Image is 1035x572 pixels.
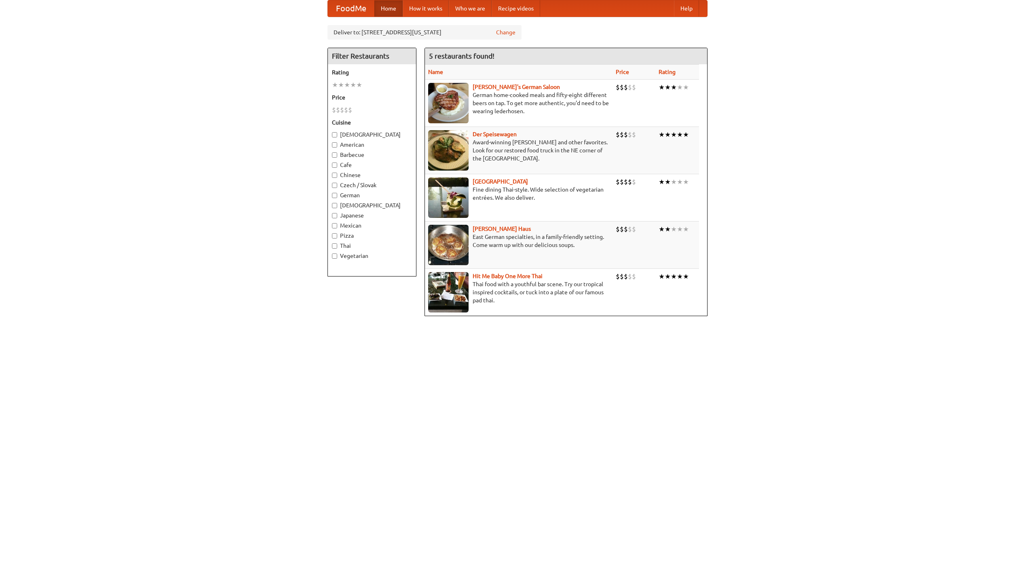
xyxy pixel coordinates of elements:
input: Chinese [332,173,337,178]
li: $ [620,177,624,186]
li: ★ [665,177,671,186]
p: German home-cooked meals and fifty-eight different beers on tap. To get more authentic, you'd nee... [428,91,609,115]
li: $ [332,106,336,114]
li: $ [624,83,628,92]
a: Help [674,0,699,17]
li: ★ [659,177,665,186]
label: Chinese [332,171,412,179]
li: ★ [683,130,689,139]
label: Czech / Slovak [332,181,412,189]
a: Name [428,69,443,75]
h5: Cuisine [332,118,412,127]
label: [DEMOGRAPHIC_DATA] [332,131,412,139]
li: $ [624,177,628,186]
li: ★ [677,272,683,281]
li: ★ [683,225,689,234]
li: $ [620,225,624,234]
li: ★ [332,80,338,89]
img: babythai.jpg [428,272,469,312]
img: speisewagen.jpg [428,130,469,171]
li: $ [616,130,620,139]
h4: Filter Restaurants [328,48,416,64]
li: ★ [671,272,677,281]
input: [DEMOGRAPHIC_DATA] [332,203,337,208]
li: ★ [338,80,344,89]
a: Price [616,69,629,75]
li: $ [628,83,632,92]
li: ★ [671,177,677,186]
li: $ [624,130,628,139]
label: Thai [332,242,412,250]
li: $ [624,225,628,234]
label: Vegetarian [332,252,412,260]
label: Barbecue [332,151,412,159]
li: ★ [659,272,665,281]
ng-pluralize: 5 restaurants found! [429,52,494,60]
li: $ [628,130,632,139]
label: Mexican [332,222,412,230]
label: German [332,191,412,199]
li: ★ [356,80,362,89]
li: $ [632,83,636,92]
li: ★ [665,272,671,281]
a: Home [374,0,403,17]
input: German [332,193,337,198]
input: Pizza [332,233,337,239]
a: How it works [403,0,449,17]
li: $ [624,272,628,281]
li: $ [336,106,340,114]
b: [GEOGRAPHIC_DATA] [473,178,528,185]
img: kohlhaus.jpg [428,225,469,265]
li: ★ [659,130,665,139]
h5: Rating [332,68,412,76]
label: Cafe [332,161,412,169]
li: ★ [665,130,671,139]
li: ★ [665,225,671,234]
li: $ [344,106,348,114]
li: $ [632,272,636,281]
p: Award-winning [PERSON_NAME] and other favorites. Look for our restored food truck in the NE corne... [428,138,609,163]
li: $ [340,106,344,114]
a: FoodMe [328,0,374,17]
input: Czech / Slovak [332,183,337,188]
label: Pizza [332,232,412,240]
a: [PERSON_NAME]'s German Saloon [473,84,560,90]
p: East German specialties, in a family-friendly setting. Come warm up with our delicious soups. [428,233,609,249]
li: $ [620,272,624,281]
li: ★ [677,177,683,186]
div: Deliver to: [STREET_ADDRESS][US_STATE] [327,25,522,40]
li: ★ [683,83,689,92]
li: $ [620,130,624,139]
a: [PERSON_NAME] Haus [473,226,531,232]
a: Hit Me Baby One More Thai [473,273,543,279]
input: Thai [332,243,337,249]
li: $ [632,177,636,186]
a: Recipe videos [492,0,540,17]
li: $ [616,83,620,92]
input: Mexican [332,223,337,228]
li: $ [628,177,632,186]
li: ★ [350,80,356,89]
input: Vegetarian [332,253,337,259]
li: ★ [683,177,689,186]
li: ★ [677,225,683,234]
a: Who we are [449,0,492,17]
input: [DEMOGRAPHIC_DATA] [332,132,337,137]
li: $ [616,272,620,281]
input: Japanese [332,213,337,218]
li: $ [628,272,632,281]
input: American [332,142,337,148]
li: $ [616,177,620,186]
img: satay.jpg [428,177,469,218]
p: Fine dining Thai-style. Wide selection of vegetarian entrées. We also deliver. [428,186,609,202]
li: $ [616,225,620,234]
li: ★ [659,225,665,234]
a: Der Speisewagen [473,131,517,137]
li: $ [632,225,636,234]
a: Change [496,28,515,36]
li: ★ [677,83,683,92]
h5: Price [332,93,412,101]
li: $ [620,83,624,92]
li: $ [348,106,352,114]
